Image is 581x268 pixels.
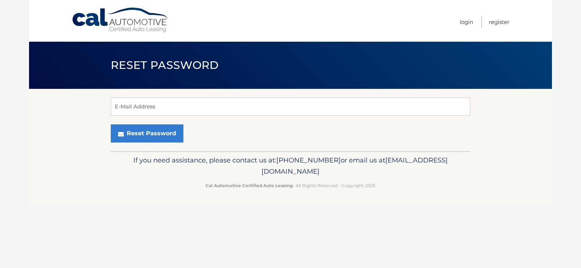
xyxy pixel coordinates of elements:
p: - All Rights Reserved - Copyright 2025 [115,182,466,189]
button: Reset Password [111,124,183,143]
span: Reset Password [111,58,219,72]
strong: Cal Automotive Certified Auto Leasing [206,183,293,188]
span: [PHONE_NUMBER] [276,156,341,164]
p: If you need assistance, please contact us at: or email us at [115,154,466,178]
input: E-Mail Address [111,98,470,116]
a: Login [460,16,473,28]
a: Cal Automotive [72,7,170,33]
a: Register [489,16,509,28]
